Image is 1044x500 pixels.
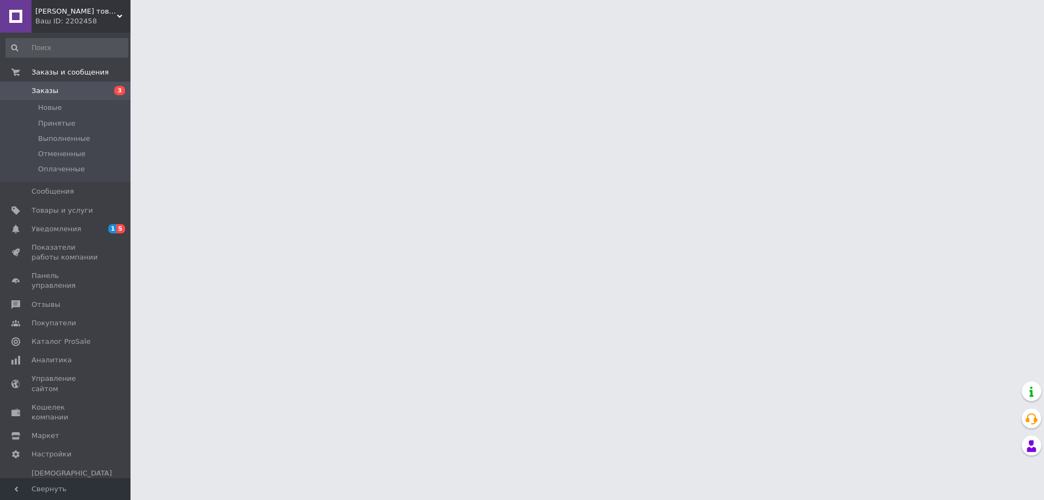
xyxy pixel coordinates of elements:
span: Товары и услуги [32,206,93,215]
span: Управление сайтом [32,374,101,393]
span: Амедея Магазин товаров медицинского назначения [35,7,117,16]
div: Ваш ID: 2202458 [35,16,130,26]
input: Поиск [5,38,128,58]
span: 1 [108,224,117,233]
span: Аналитика [32,355,72,365]
span: Панель управления [32,271,101,291]
span: 3 [114,86,125,95]
span: Заказы и сообщения [32,67,109,77]
span: Кошелек компании [32,403,101,422]
span: Покупатели [32,318,76,328]
span: Маркет [32,431,59,441]
span: Настройки [32,449,71,459]
span: Сообщения [32,187,74,196]
span: Выполненные [38,134,90,144]
span: Уведомления [32,224,81,234]
span: Оплаченные [38,164,85,174]
span: Отзывы [32,300,60,310]
span: Каталог ProSale [32,337,90,347]
span: Принятые [38,119,76,128]
span: Новые [38,103,62,113]
span: Показатели работы компании [32,243,101,262]
span: [DEMOGRAPHIC_DATA] и счета [32,468,112,498]
span: 5 [116,224,125,233]
span: Отмененные [38,149,85,159]
span: Заказы [32,86,58,96]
